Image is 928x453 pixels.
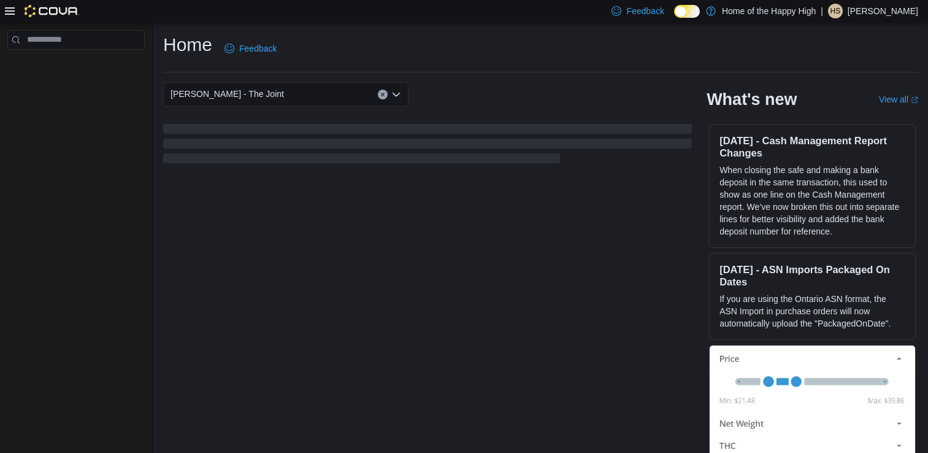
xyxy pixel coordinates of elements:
span: Loading [163,126,692,166]
nav: Complex example [7,52,145,82]
p: When closing the safe and making a bank deposit in the same transaction, this used to show as one... [719,164,905,238]
h2: What's new [707,90,797,109]
a: Feedback [220,36,282,61]
button: Clear input [378,90,388,99]
p: Home of the Happy High [722,4,816,18]
svg: External link [911,96,918,104]
img: Cova [25,5,79,17]
h3: [DATE] - Cash Management Report Changes [719,134,905,159]
h1: Home [163,33,212,57]
p: [PERSON_NAME] [848,4,918,18]
span: Feedback [626,5,664,17]
p: If you are using the Ontario ASN format, the ASN Import in purchase orders will now automatically... [719,293,905,330]
span: HS [830,4,841,18]
input: Dark Mode [674,5,700,18]
span: Feedback [239,42,277,55]
h3: [DATE] - ASN Imports Packaged On Dates [719,263,905,288]
a: View allExternal link [879,95,918,104]
p: | [821,4,823,18]
div: Harshpreet Singh [828,4,843,18]
span: [PERSON_NAME] - The Joint [171,87,284,101]
button: Open list of options [391,90,401,99]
